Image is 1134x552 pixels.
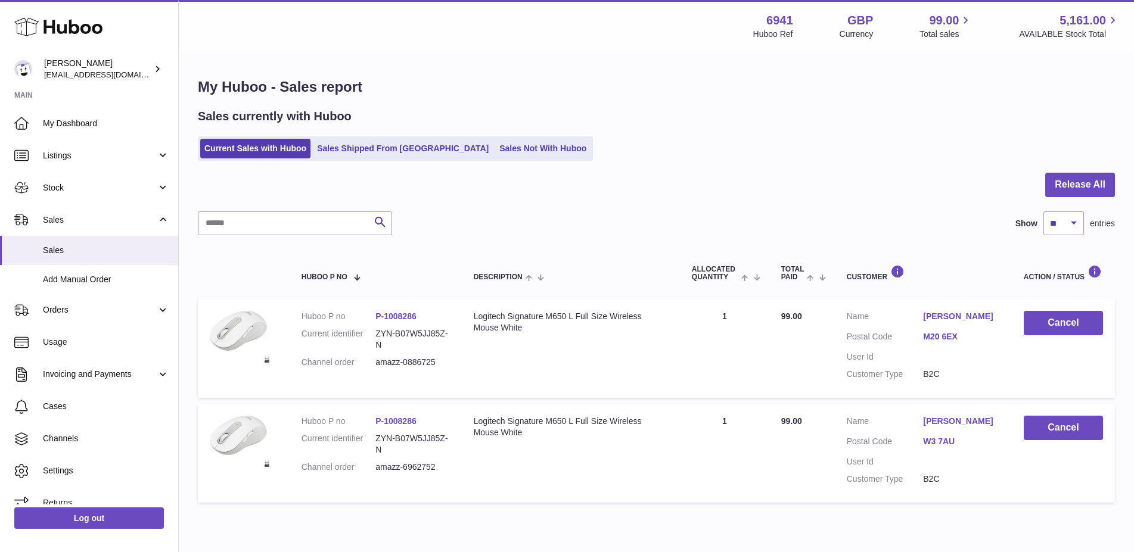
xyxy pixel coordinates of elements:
img: 1724985419.jpg [210,311,269,362]
dt: Current identifier [302,433,375,456]
dt: User Id [847,456,924,467]
span: My Dashboard [43,118,169,129]
span: Total paid [781,266,804,281]
button: Release All [1045,173,1115,197]
dt: User Id [847,351,924,363]
span: Invoicing and Payments [43,369,157,380]
span: [EMAIL_ADDRESS][DOMAIN_NAME] [44,70,175,79]
span: Usage [43,336,169,348]
span: Stock [43,182,157,194]
dt: Customer Type [847,369,924,380]
strong: 6941 [766,13,793,29]
span: Cases [43,401,169,412]
span: ALLOCATED Quantity [692,266,739,281]
a: 5,161.00 AVAILABLE Stock Total [1019,13,1120,40]
dd: B2C [923,473,1000,485]
a: Sales Shipped From [GEOGRAPHIC_DATA] [313,139,493,158]
a: [PERSON_NAME] [923,416,1000,427]
h1: My Huboo - Sales report [198,77,1115,96]
dt: Channel order [302,357,375,368]
dd: ZYN-B07W5JJ85Z-N [375,433,449,456]
div: Customer [847,265,1000,281]
dt: Name [847,311,924,325]
h2: Sales currently with Huboo [198,108,352,124]
span: 99.00 [781,311,802,321]
span: Total sales [919,29,973,40]
img: support@photogears.uk [14,60,32,78]
span: 99.00 [781,416,802,426]
span: Sales [43,214,157,226]
span: Listings [43,150,157,161]
span: Returns [43,497,169,509]
div: Logitech Signature M650 L Full Size Wireless Mouse White [474,416,668,438]
dt: Customer Type [847,473,924,485]
div: Currency [840,29,874,40]
a: P-1008286 [375,311,417,321]
span: Add Manual Order [43,274,169,285]
label: Show [1015,218,1037,229]
div: Huboo Ref [753,29,793,40]
dt: Huboo P no [302,311,375,322]
a: 99.00 Total sales [919,13,973,40]
div: Action / Status [1024,265,1103,281]
dd: ZYN-B07W5JJ85Z-N [375,328,449,351]
div: Logitech Signature M650 L Full Size Wireless Mouse White [474,311,668,333]
span: entries [1090,218,1115,229]
button: Cancel [1024,416,1103,440]
dd: B2C [923,369,1000,380]
a: W3 7AU [923,436,1000,447]
span: Huboo P no [302,273,347,281]
a: M20 6EX [923,331,1000,342]
dd: amazz-0886725 [375,357,449,368]
a: P-1008286 [375,416,417,426]
div: [PERSON_NAME] [44,58,151,80]
span: Settings [43,465,169,476]
img: 1724985419.jpg [210,416,269,467]
td: 1 [680,299,769,398]
dd: amazz-6962752 [375,461,449,473]
td: 1 [680,404,769,503]
span: Channels [43,433,169,444]
span: 5,161.00 [1060,13,1106,29]
span: Orders [43,304,157,316]
span: Description [474,273,523,281]
dt: Postal Code [847,331,924,345]
a: Current Sales with Huboo [200,139,310,158]
dt: Channel order [302,461,375,473]
button: Cancel [1024,311,1103,335]
dt: Current identifier [302,328,375,351]
span: 99.00 [929,13,959,29]
dt: Postal Code [847,436,924,450]
dt: Name [847,416,924,430]
a: [PERSON_NAME] [923,311,1000,322]
strong: GBP [847,13,873,29]
span: AVAILABLE Stock Total [1019,29,1120,40]
a: Sales Not With Huboo [495,139,591,158]
span: Sales [43,245,169,256]
dt: Huboo P no [302,416,375,427]
a: Log out [14,507,164,529]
